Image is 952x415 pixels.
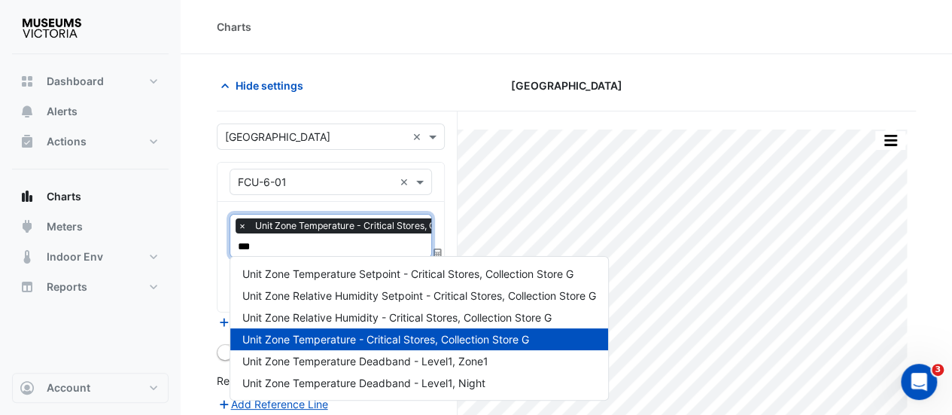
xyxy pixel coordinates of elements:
span: Actions [47,134,87,149]
button: Alerts [12,96,169,127]
span: Account [47,380,90,395]
button: Actions [12,127,169,157]
app-icon: Alerts [20,104,35,119]
span: Choose Function [431,247,445,260]
ng-dropdown-panel: Options list [230,256,609,401]
span: Reports [47,279,87,294]
span: [GEOGRAPHIC_DATA] [511,78,622,93]
button: Account [12,373,169,403]
span: Clear [400,174,412,190]
button: Charts [12,182,169,212]
app-icon: Dashboard [20,74,35,89]
button: Meters [12,212,169,242]
span: Unit Zone Relative Humidity - Critical Stores, Collection Store G [242,311,552,324]
span: Clear [412,129,425,145]
button: Dashboard [12,66,169,96]
app-icon: Indoor Env [20,249,35,264]
img: Company Logo [18,12,86,42]
app-icon: Charts [20,189,35,204]
span: Dashboard [47,74,104,89]
span: 3 [932,364,944,376]
span: Unit Zone Temperature Deadband - Level1, Night [242,377,485,389]
app-icon: Reports [20,279,35,294]
span: Unit Zone Temperature - Critical Stores, Collection Store G [251,218,510,233]
span: Unit Zone Relative Humidity Setpoint - Critical Stores, Collection Store G [242,289,596,302]
app-icon: Actions [20,134,35,149]
button: Add Equipment [217,313,308,331]
span: Hide settings [236,78,303,93]
button: Add Reference Line [217,395,329,413]
span: Alerts [47,104,78,119]
span: Unit Zone Temperature Deadband - Level1, Zone1 [242,355,488,368]
span: × [236,218,249,233]
span: Indoor Env [47,249,103,264]
button: Hide settings [217,72,313,99]
iframe: Intercom live chat [901,364,937,400]
span: Unit Zone Temperature Setpoint - Critical Stores, Collection Store G [242,267,573,280]
span: Meters [47,219,83,234]
app-icon: Meters [20,219,35,234]
button: Reports [12,272,169,302]
div: Charts [217,19,251,35]
span: Charts [47,189,81,204]
button: More Options [875,131,905,150]
span: Unit Zone Temperature - Critical Stores, Collection Store G [242,333,529,346]
button: Indoor Env [12,242,169,272]
label: Reference Lines [217,373,296,389]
